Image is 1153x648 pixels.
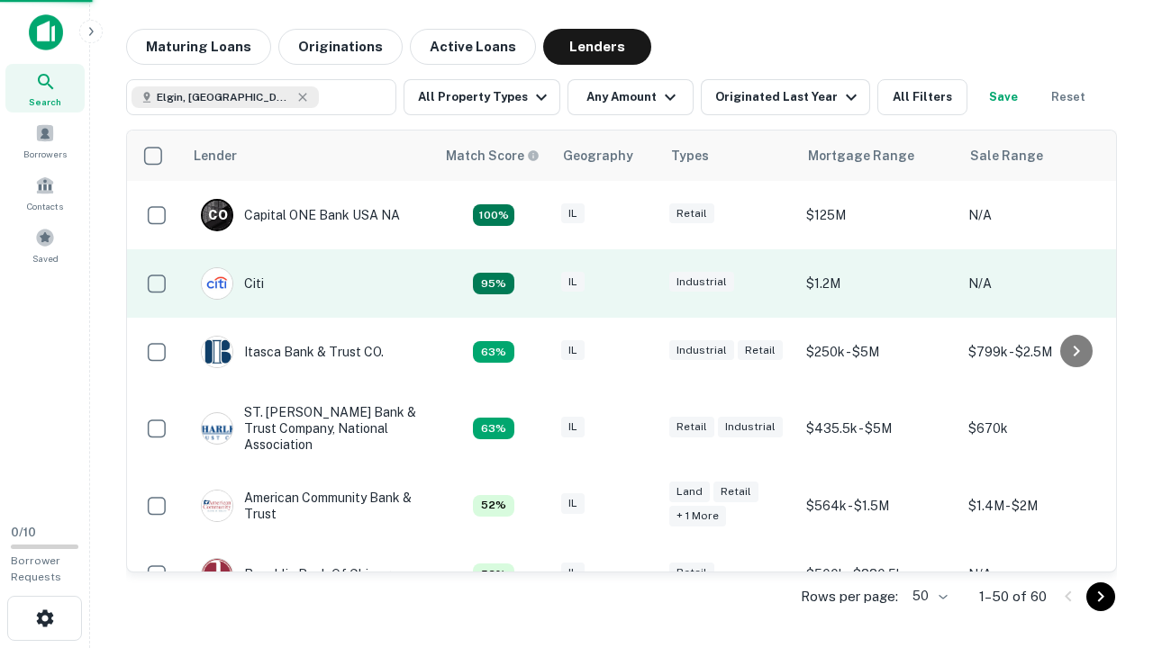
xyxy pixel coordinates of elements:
[905,583,950,609] div: 50
[669,481,710,502] div: Land
[473,273,514,294] div: Capitalize uses an advanced AI algorithm to match your search with the best lender. The match sco...
[1063,504,1153,590] iframe: Chat Widget
[797,130,959,181] th: Mortgage Range
[473,563,514,585] div: Capitalize uses an advanced AI algorithm to match your search with the best lender. The match sco...
[669,340,734,361] div: Industrial
[5,168,85,217] a: Contacts
[202,490,232,521] img: picture
[561,417,585,437] div: IL
[446,146,536,166] h6: Match Score
[278,29,403,65] button: Originations
[29,14,63,50] img: capitalize-icon.png
[959,472,1121,540] td: $1.4M - $2M
[473,341,514,363] div: Capitalize uses an advanced AI algorithm to match your search with the best lender. The match sco...
[157,89,292,105] span: Elgin, [GEOGRAPHIC_DATA], [GEOGRAPHIC_DATA]
[183,130,435,181] th: Lender
[797,540,959,608] td: $500k - $880.5k
[797,249,959,318] td: $1.2M
[797,472,959,540] td: $564k - $1.5M
[713,481,758,502] div: Retail
[435,130,552,181] th: Capitalize uses an advanced AI algorithm to match your search with the best lender. The match sco...
[202,268,232,299] img: picture
[11,554,61,583] span: Borrower Requests
[410,29,536,65] button: Active Loans
[561,272,585,292] div: IL
[738,340,783,361] div: Retail
[201,336,384,368] div: Itasca Bank & Trust CO.
[202,559,232,589] img: picture
[473,418,514,439] div: Capitalize uses an advanced AI algorithm to match your search with the best lender. The match sco...
[970,145,1043,166] div: Sale Range
[715,86,862,108] div: Originated Last Year
[797,386,959,472] td: $435.5k - $5M
[543,29,651,65] button: Lenders
[29,94,61,109] span: Search
[959,540,1121,608] td: N/A
[27,199,63,213] span: Contacts
[194,145,237,166] div: Lender
[718,417,783,437] div: Industrial
[660,130,797,181] th: Types
[959,249,1121,318] td: N/A
[201,558,398,590] div: Republic Bank Of Chicago
[473,495,514,517] div: Capitalize uses an advanced AI algorithm to match your search with the best lender. The match sco...
[975,79,1032,115] button: Save your search to get updates of matches that match your search criteria.
[797,318,959,386] td: $250k - $5M
[1086,582,1115,611] button: Go to next page
[5,64,85,112] a: Search
[202,413,232,444] img: picture
[23,147,67,161] span: Borrowers
[404,79,560,115] button: All Property Types
[561,493,585,514] div: IL
[669,562,714,583] div: Retail
[561,203,585,224] div: IL
[201,490,417,522] div: American Community Bank & Trust
[979,586,1047,607] p: 1–50 of 60
[701,79,870,115] button: Originated Last Year
[671,145,709,166] div: Types
[202,337,232,367] img: picture
[561,562,585,583] div: IL
[201,404,417,454] div: ST. [PERSON_NAME] Bank & Trust Company, National Association
[32,251,59,265] span: Saved
[126,29,271,65] button: Maturing Loans
[201,267,264,300] div: Citi
[959,318,1121,386] td: $799k - $2.5M
[669,417,714,437] div: Retail
[669,272,734,292] div: Industrial
[877,79,967,115] button: All Filters
[808,145,914,166] div: Mortgage Range
[669,506,726,526] div: + 1 more
[959,181,1121,249] td: N/A
[801,586,898,607] p: Rows per page:
[561,340,585,361] div: IL
[1040,79,1097,115] button: Reset
[5,220,85,269] a: Saved
[669,203,714,224] div: Retail
[567,79,694,115] button: Any Amount
[208,206,227,225] p: C O
[563,145,633,166] div: Geography
[552,130,660,181] th: Geography
[446,146,540,166] div: Capitalize uses an advanced AI algorithm to match your search with the best lender. The match sco...
[201,199,400,231] div: Capital ONE Bank USA NA
[959,130,1121,181] th: Sale Range
[959,386,1121,472] td: $670k
[473,204,514,226] div: Capitalize uses an advanced AI algorithm to match your search with the best lender. The match sco...
[11,526,36,539] span: 0 / 10
[5,116,85,165] a: Borrowers
[797,181,959,249] td: $125M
